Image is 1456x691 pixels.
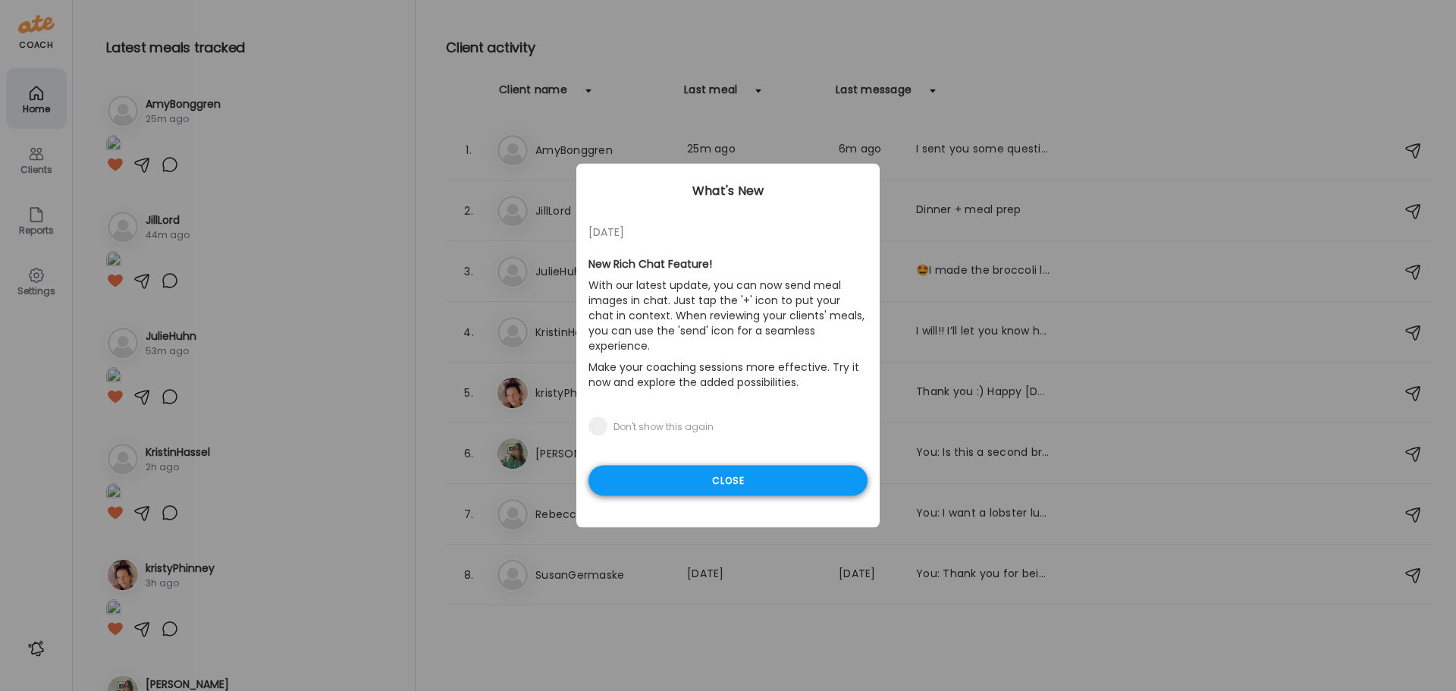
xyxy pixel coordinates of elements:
[588,356,868,393] p: Make your coaching sessions more effective. Try it now and explore the added possibilities.
[576,182,880,200] div: What's New
[613,421,714,433] div: Don't show this again
[588,275,868,356] p: With our latest update, you can now send meal images in chat. Just tap the '+' icon to put your c...
[588,223,868,241] div: [DATE]
[588,256,712,272] b: New Rich Chat Feature!
[588,466,868,496] div: Close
